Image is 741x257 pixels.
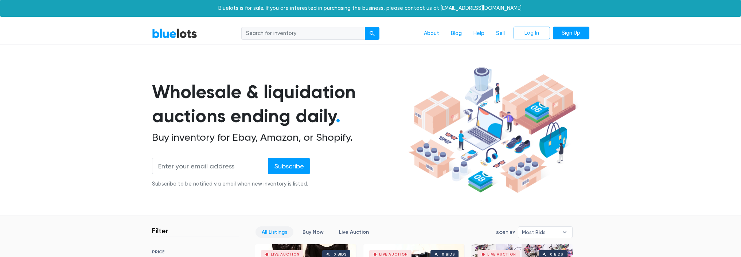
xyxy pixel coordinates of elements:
[553,27,589,40] a: Sign Up
[241,27,365,40] input: Search for inventory
[333,226,375,238] a: Live Auction
[256,226,293,238] a: All Listings
[522,227,558,238] span: Most Bids
[468,27,490,40] a: Help
[487,253,516,256] div: Live Auction
[152,80,406,128] h1: Wholesale & liquidation auctions ending daily
[152,249,239,254] h6: PRICE
[379,253,408,256] div: Live Auction
[334,253,347,256] div: 0 bids
[336,105,340,127] span: .
[271,253,300,256] div: Live Auction
[268,158,310,174] input: Subscribe
[550,253,563,256] div: 0 bids
[296,226,330,238] a: Buy Now
[152,226,168,235] h3: Filter
[152,158,269,174] input: Enter your email address
[418,27,445,40] a: About
[557,227,572,238] b: ▾
[445,27,468,40] a: Blog
[152,131,406,144] h2: Buy inventory for Ebay, Amazon, or Shopify.
[406,64,578,196] img: hero-ee84e7d0318cb26816c560f6b4441b76977f77a177738b4e94f68c95b2b83dbb.png
[152,180,310,188] div: Subscribe to be notified via email when new inventory is listed.
[442,253,455,256] div: 0 bids
[496,229,515,236] label: Sort By
[490,27,511,40] a: Sell
[514,27,550,40] a: Log In
[152,28,197,39] a: BlueLots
